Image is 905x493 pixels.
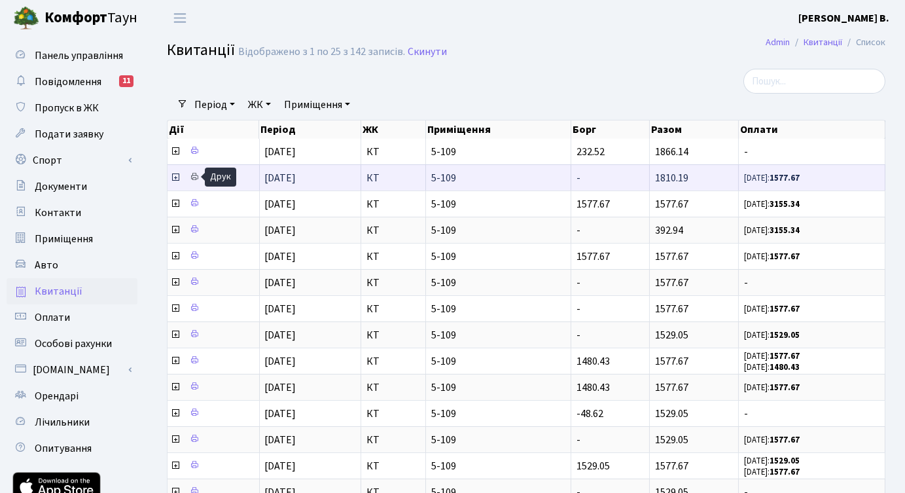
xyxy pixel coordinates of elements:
[431,409,565,419] span: 5-109
[35,415,90,429] span: Лічильники
[577,276,580,290] span: -
[7,69,137,95] a: Повідомлення11
[770,225,800,236] b: 3155.34
[7,121,137,147] a: Подати заявку
[279,94,355,116] a: Приміщення
[744,172,800,184] small: [DATE]:
[431,382,565,393] span: 5-109
[798,10,889,26] a: [PERSON_NAME] В.
[7,357,137,383] a: [DOMAIN_NAME]
[655,276,688,290] span: 1577.67
[366,330,421,340] span: КТ
[35,284,82,299] span: Квитанції
[655,354,688,369] span: 1577.67
[744,409,879,419] span: -
[431,251,565,262] span: 5-109
[35,310,70,325] span: Оплати
[7,226,137,252] a: Приміщення
[744,466,800,478] small: [DATE]:
[259,120,361,139] th: Період
[35,337,112,351] span: Особові рахунки
[7,200,137,226] a: Контакти
[265,459,296,473] span: [DATE]
[265,197,296,211] span: [DATE]
[35,101,99,115] span: Пропуск в ЖК
[361,120,427,139] th: ЖК
[265,407,296,421] span: [DATE]
[744,251,800,263] small: [DATE]:
[366,382,421,393] span: КТ
[243,94,276,116] a: ЖК
[366,435,421,445] span: КТ
[366,251,421,262] span: КТ
[744,329,800,341] small: [DATE]:
[577,145,605,159] span: 232.52
[770,172,800,184] b: 1577.67
[431,147,565,157] span: 5-109
[265,302,296,316] span: [DATE]
[744,455,800,467] small: [DATE]:
[265,145,296,159] span: [DATE]
[744,278,879,288] span: -
[798,11,889,26] b: [PERSON_NAME] В.
[265,171,296,185] span: [DATE]
[265,249,296,264] span: [DATE]
[571,120,650,139] th: Борг
[35,258,58,272] span: Авто
[655,249,688,264] span: 1577.67
[842,35,885,50] li: Список
[746,29,905,56] nav: breadcrumb
[770,455,800,467] b: 1529.05
[744,434,800,446] small: [DATE]:
[408,46,447,58] a: Скинути
[577,249,610,264] span: 1577.67
[655,302,688,316] span: 1577.67
[770,198,800,210] b: 3155.34
[205,168,236,187] div: Друк
[238,46,405,58] div: Відображено з 1 по 25 з 142 записів.
[7,147,137,173] a: Спорт
[44,7,107,28] b: Комфорт
[13,5,39,31] img: logo.png
[35,441,92,456] span: Опитування
[770,329,800,341] b: 1529.05
[366,225,421,236] span: КТ
[431,330,565,340] span: 5-109
[655,145,688,159] span: 1866.14
[7,409,137,435] a: Лічильники
[265,223,296,238] span: [DATE]
[426,120,571,139] th: Приміщення
[744,382,800,393] small: [DATE]:
[655,197,688,211] span: 1577.67
[655,407,688,421] span: 1529.05
[770,350,800,362] b: 1577.67
[366,409,421,419] span: КТ
[366,356,421,367] span: КТ
[431,461,565,471] span: 5-109
[770,382,800,393] b: 1577.67
[366,173,421,183] span: КТ
[366,278,421,288] span: КТ
[577,433,580,447] span: -
[739,120,885,139] th: Оплати
[431,199,565,210] span: 5-109
[7,435,137,462] a: Опитування
[743,69,885,94] input: Пошук...
[7,173,137,200] a: Документи
[655,223,683,238] span: 392.94
[804,35,842,49] a: Квитанції
[655,328,688,342] span: 1529.05
[577,380,610,395] span: 1480.43
[744,350,800,362] small: [DATE]:
[744,147,879,157] span: -
[366,304,421,314] span: КТ
[577,171,580,185] span: -
[655,459,688,473] span: 1577.67
[265,380,296,395] span: [DATE]
[655,433,688,447] span: 1529.05
[431,225,565,236] span: 5-109
[577,407,603,421] span: -48.62
[770,361,800,373] b: 1480.43
[35,232,93,246] span: Приміщення
[164,7,196,29] button: Переключити навігацію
